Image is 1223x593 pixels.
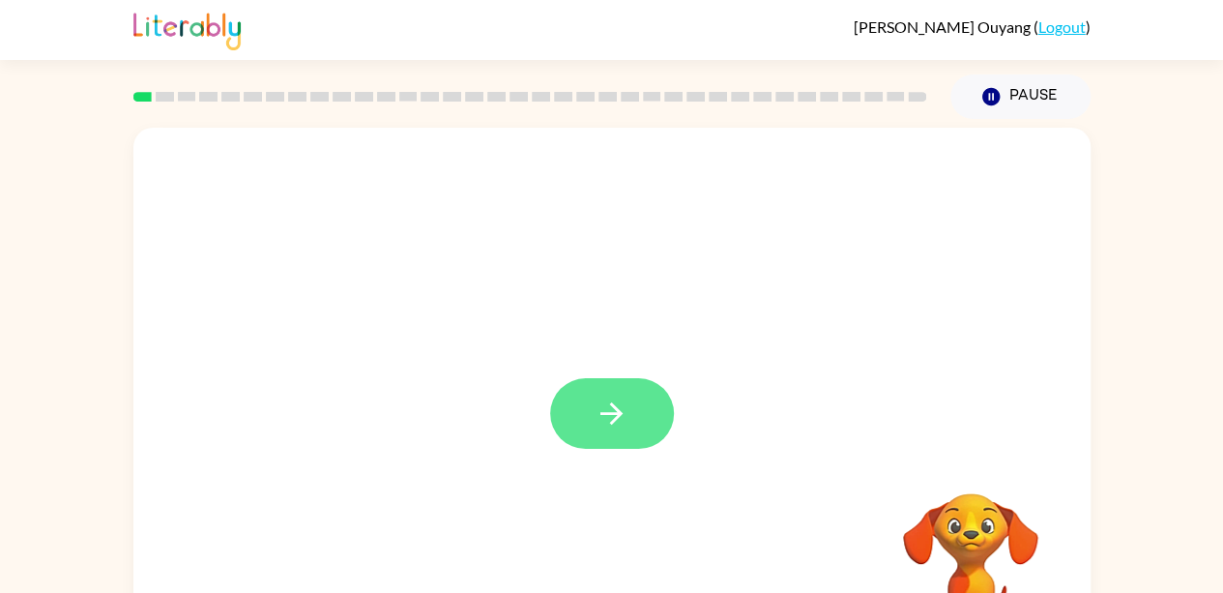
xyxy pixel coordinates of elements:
[1038,17,1086,36] a: Logout
[950,74,1091,119] button: Pause
[854,17,1091,36] div: ( )
[133,8,241,50] img: Literably
[854,17,1034,36] span: [PERSON_NAME] Ouyang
